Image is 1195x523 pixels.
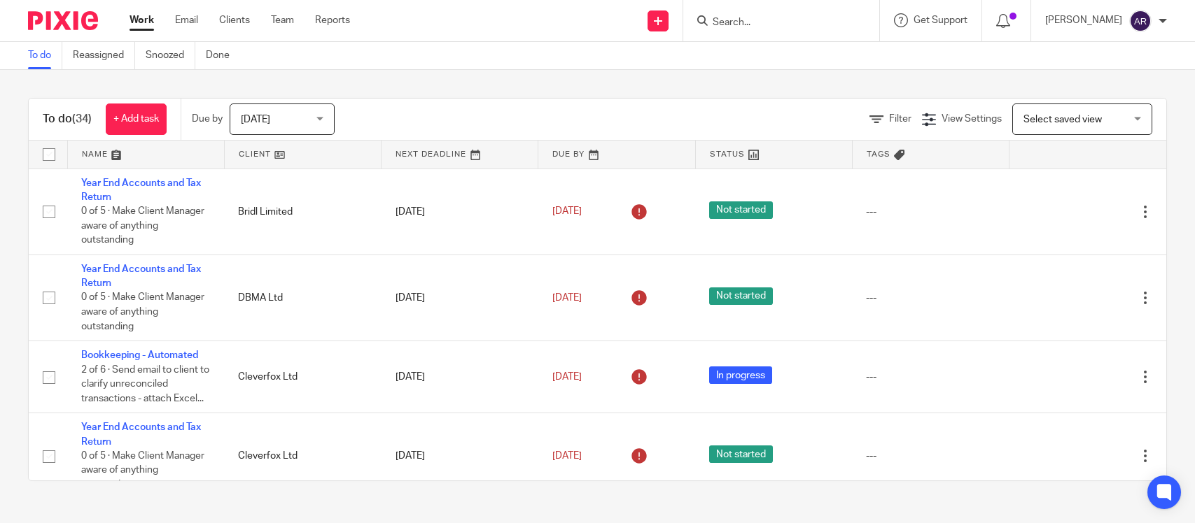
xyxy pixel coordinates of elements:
span: [DATE] [552,451,582,461]
span: In progress [709,366,772,384]
span: 0 of 5 · Make Client Manager aware of anything outstanding [81,451,204,489]
a: Clients [219,13,250,27]
span: 2 of 6 · Send email to client to clarify unreconciled transactions - attach Excel... [81,365,209,403]
a: Snoozed [146,42,195,69]
a: Email [175,13,198,27]
span: Tags [867,150,890,158]
td: Cleverfox Ltd [224,413,381,499]
div: --- [866,291,995,305]
a: Year End Accounts and Tax Return [81,264,201,288]
span: View Settings [942,114,1002,124]
span: Not started [709,287,773,305]
span: [DATE] [552,372,582,382]
a: Work [130,13,154,27]
span: [DATE] [241,115,270,124]
span: Not started [709,445,773,463]
span: Get Support [914,15,967,25]
a: + Add task [106,103,167,135]
h1: To do [43,112,92,127]
td: [DATE] [382,169,538,255]
a: Reports [315,13,350,27]
td: Bridl Limited [224,169,381,255]
a: Done [206,42,240,69]
td: Cleverfox Ltd [224,341,381,413]
td: [DATE] [382,413,538,499]
td: [DATE] [382,255,538,341]
a: To do [28,42,62,69]
span: (34) [72,113,92,124]
span: Select saved view [1023,115,1102,124]
a: Bookkeeping - Automated [81,350,198,360]
p: [PERSON_NAME] [1045,13,1122,27]
input: Search [711,17,837,29]
span: 0 of 5 · Make Client Manager aware of anything outstanding [81,206,204,245]
span: 0 of 5 · Make Client Manager aware of anything outstanding [81,293,204,331]
a: Year End Accounts and Tax Return [81,422,201,446]
span: Filter [889,114,911,124]
a: Year End Accounts and Tax Return [81,178,201,202]
td: DBMA Ltd [224,255,381,341]
img: svg%3E [1129,10,1152,32]
p: Due by [192,112,223,126]
span: [DATE] [552,293,582,303]
a: Reassigned [73,42,135,69]
a: Team [271,13,294,27]
div: --- [866,370,995,384]
span: Not started [709,201,773,219]
div: --- [866,205,995,219]
div: --- [866,449,995,463]
td: [DATE] [382,341,538,413]
span: [DATE] [552,206,582,216]
img: Pixie [28,11,98,30]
